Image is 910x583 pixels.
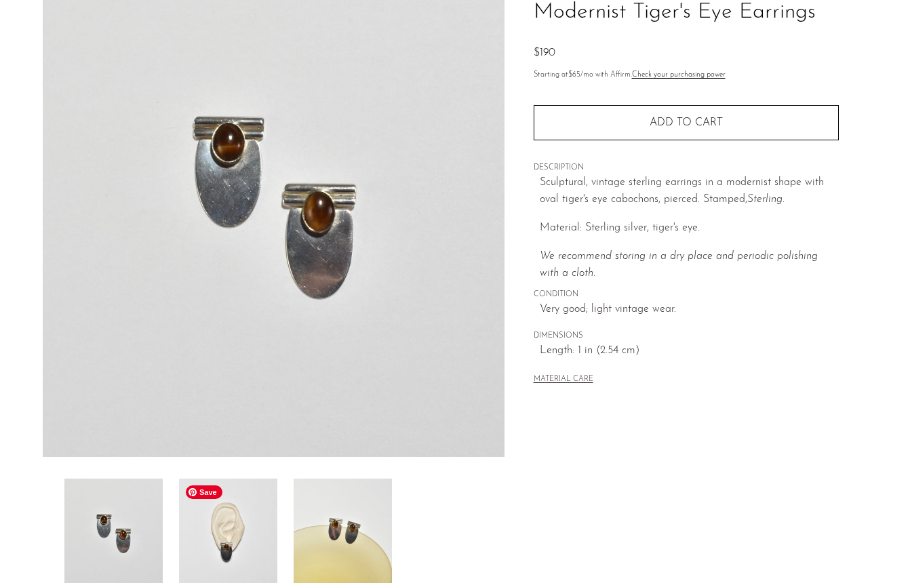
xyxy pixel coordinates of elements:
[632,71,726,79] a: Check your purchasing power - Learn more about Affirm Financing (opens in modal)
[534,162,839,174] span: DESCRIPTION
[747,194,785,205] em: Sterling.
[540,251,818,279] i: We recommend storing in a dry place and periodic polishing with a cloth.
[534,105,839,140] button: Add to cart
[534,47,555,58] span: $190
[650,117,723,128] span: Add to cart
[540,301,839,319] span: Very good; light vintage wear.
[540,342,839,360] span: Length: 1 in (2.54 cm)
[568,71,580,79] span: $65
[534,330,839,342] span: DIMENSIONS
[534,289,839,301] span: CONDITION
[534,375,593,385] button: MATERIAL CARE
[540,220,839,237] p: Material: Sterling silver, tiger's eye.
[540,174,839,209] p: Sculptural, vintage sterling earrings in a modernist shape with oval tiger's eye cabochons, pierc...
[534,69,839,81] p: Starting at /mo with Affirm.
[186,485,222,499] span: Save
